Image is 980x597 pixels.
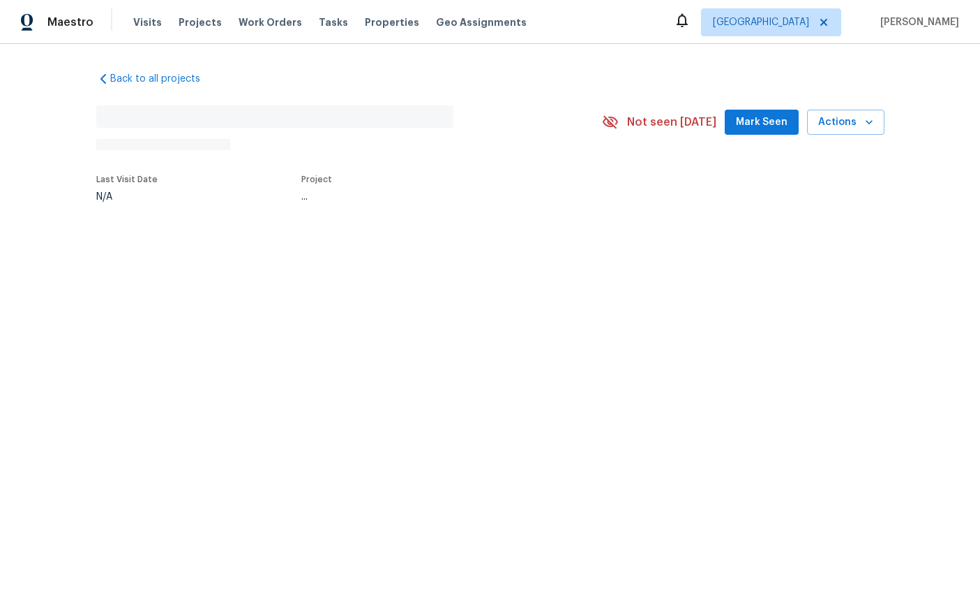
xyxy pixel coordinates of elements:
[365,15,419,29] span: Properties
[133,15,162,29] span: Visits
[818,114,873,131] span: Actions
[713,15,809,29] span: [GEOGRAPHIC_DATA]
[96,72,230,86] a: Back to all projects
[301,192,569,202] div: ...
[436,15,527,29] span: Geo Assignments
[725,110,799,135] button: Mark Seen
[627,115,716,129] span: Not seen [DATE]
[239,15,302,29] span: Work Orders
[736,114,787,131] span: Mark Seen
[875,15,959,29] span: [PERSON_NAME]
[301,175,332,184] span: Project
[47,15,93,29] span: Maestro
[96,192,158,202] div: N/A
[319,17,348,27] span: Tasks
[807,110,884,135] button: Actions
[96,175,158,184] span: Last Visit Date
[179,15,222,29] span: Projects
